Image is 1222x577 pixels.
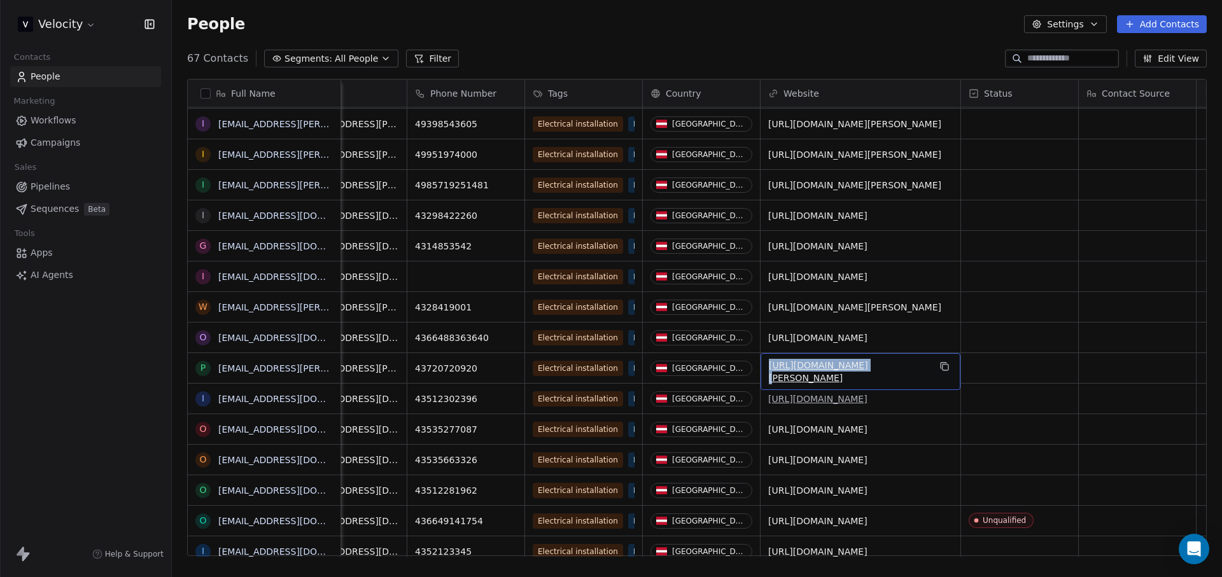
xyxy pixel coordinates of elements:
[768,546,867,557] a: [URL][DOMAIN_NAME]
[202,148,204,161] div: i
[31,136,80,149] span: Campaigns
[10,242,161,263] a: Apps
[672,272,747,281] div: [GEOGRAPHIC_DATA]
[406,50,459,67] button: Filter
[202,545,204,558] div: i
[31,114,76,127] span: Workflows
[1024,15,1106,33] button: Settings
[297,331,399,344] span: [EMAIL_ADDRESS][DOMAIN_NAME]
[628,391,682,407] span: Electricians
[533,208,623,223] span: Electrical installation
[10,132,161,153] a: Campaigns
[984,87,1013,100] span: Status
[202,392,204,405] div: i
[199,300,207,314] div: w
[672,303,747,312] div: [GEOGRAPHIC_DATA]
[628,208,682,223] span: Electricians
[200,239,207,253] div: g
[297,484,399,497] span: [EMAIL_ADDRESS][DOMAIN_NAME]
[415,179,517,191] span: 4985719251481
[218,424,374,434] a: [EMAIL_ADDRESS][DOMAIN_NAME]
[199,422,206,436] div: o
[297,148,399,161] span: [EMAIL_ADDRESS][PERSON_NAME][DOMAIN_NAME]
[297,423,399,436] span: [EMAIL_ADDRESS][DOMAIN_NAME]
[105,549,164,559] span: Help & Support
[284,52,332,66] span: Segments:
[628,116,682,132] span: Electricians
[628,269,682,284] span: Electricians
[415,545,517,558] span: 4352123345
[187,15,245,34] span: People
[10,66,161,87] a: People
[218,546,374,557] a: [EMAIL_ADDRESS][DOMAIN_NAME]
[672,455,747,464] div: [GEOGRAPHIC_DATA]
[188,108,341,557] div: grid
[768,149,941,160] a: [URL][DOMAIN_NAME][PERSON_NAME]
[31,180,70,193] span: Pipelines
[415,362,517,375] span: 43720720920
[202,117,204,130] div: i
[672,517,747,525] div: [GEOGRAPHIC_DATA]
[768,394,867,404] a: [URL][DOMAIN_NAME]
[1102,87,1170,100] span: Contact Source
[533,483,623,498] span: Electrical installation
[768,119,941,129] a: [URL][DOMAIN_NAME][PERSON_NAME]
[297,179,399,191] span: [EMAIL_ADDRESS][PERSON_NAME][DOMAIN_NAME]
[628,483,682,498] span: Electricians
[666,87,701,100] span: Country
[15,13,99,35] button: Velocity
[430,87,496,100] span: Phone Number
[533,330,623,345] span: Electrical installation
[628,544,682,559] span: Electricians
[200,361,206,375] div: p
[628,361,682,376] span: Electricians
[672,242,747,251] div: [GEOGRAPHIC_DATA]
[672,120,747,129] div: [GEOGRAPHIC_DATA]
[187,51,248,66] span: 67 Contacts
[1079,80,1196,107] div: Contact Source
[415,240,517,253] span: 4314853542
[199,483,206,497] div: o
[10,110,161,131] a: Workflows
[218,211,374,221] a: [EMAIL_ADDRESS][DOMAIN_NAME]
[533,391,623,407] span: Electrical installation
[8,92,60,111] span: Marketing
[231,87,276,100] span: Full Name
[628,300,682,315] span: Electricians
[672,547,747,556] div: [GEOGRAPHIC_DATA]
[297,118,399,130] span: [EMAIL_ADDRESS][PERSON_NAME][DOMAIN_NAME]
[533,452,623,468] span: Electrical installation
[672,486,747,495] div: [GEOGRAPHIC_DATA]
[961,80,1078,107] div: Status
[218,180,448,190] a: [EMAIL_ADDRESS][PERSON_NAME][DOMAIN_NAME]
[38,16,83,32] span: Velocity
[297,362,399,375] span: [EMAIL_ADDRESS][PERSON_NAME][DOMAIN_NAME]
[533,269,623,284] span: Electrical installation
[415,423,517,436] span: 43535277087
[415,393,517,405] span: 43512302396
[10,198,161,219] a: SequencesBeta
[218,272,374,282] a: [EMAIL_ADDRESS][DOMAIN_NAME]
[335,52,378,66] span: All People
[628,239,682,254] span: Electricians
[761,80,960,107] div: Website
[218,149,448,160] a: [EMAIL_ADDRESS][PERSON_NAME][DOMAIN_NAME]
[415,484,517,497] span: 43512281962
[199,331,206,344] div: o
[218,455,374,465] a: [EMAIL_ADDRESS][DOMAIN_NAME]
[202,178,204,191] div: i
[643,80,760,107] div: Country
[218,119,448,129] a: [EMAIL_ADDRESS][PERSON_NAME][DOMAIN_NAME]
[533,147,623,162] span: Electrical installation
[533,361,623,376] span: Electrical installation
[415,118,517,130] span: 49398543605
[10,176,161,197] a: Pipelines
[31,70,60,83] span: People
[31,268,73,282] span: AI Agents
[415,301,517,314] span: 4328419001
[218,302,448,312] a: [EMAIL_ADDRESS][PERSON_NAME][DOMAIN_NAME]
[188,80,341,107] div: Full Name
[628,513,682,529] span: Electricians
[548,87,568,100] span: Tags
[1179,534,1209,564] div: Open Intercom Messenger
